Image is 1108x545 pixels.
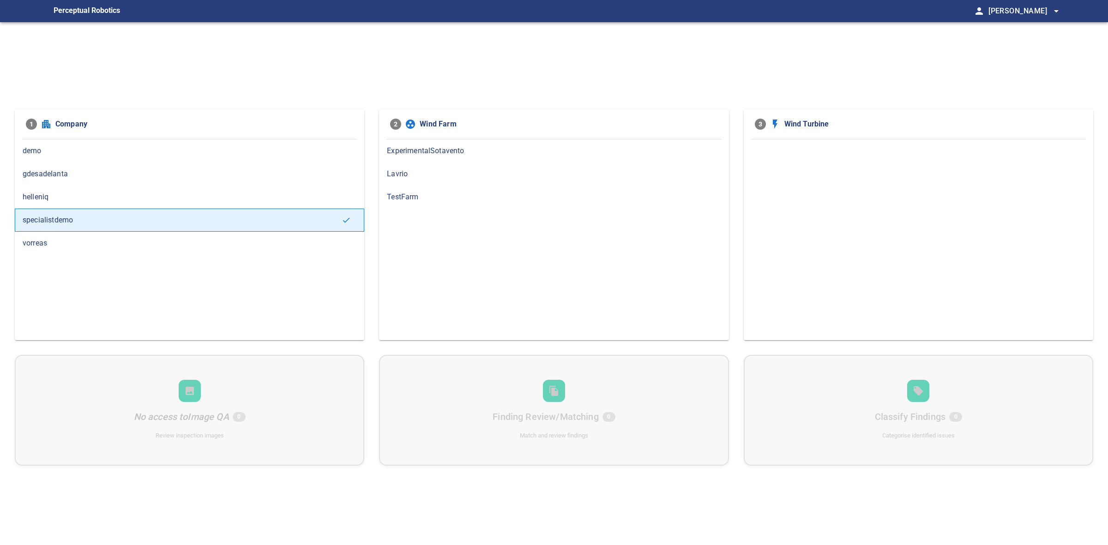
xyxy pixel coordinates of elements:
div: Lavrio [379,162,729,186]
span: gdesadelanta [23,168,356,180]
span: Wind Farm [420,119,717,130]
span: specialistdemo [23,215,342,226]
div: TestFarm [379,186,729,209]
span: 1 [26,119,37,130]
span: Company [55,119,353,130]
span: demo [23,145,356,156]
span: 3 [755,119,766,130]
button: [PERSON_NAME] [985,2,1062,20]
span: 2 [390,119,401,130]
span: Lavrio [387,168,721,180]
div: vorreas [15,232,364,255]
div: gdesadelanta [15,162,364,186]
span: arrow_drop_down [1051,6,1062,17]
span: Wind Turbine [784,119,1082,130]
div: specialistdemo [15,209,364,232]
div: helleniq [15,186,364,209]
figcaption: Perceptual Robotics [54,4,120,18]
div: ExperimentalSotavento [379,139,729,162]
span: TestFarm [387,192,721,203]
span: [PERSON_NAME] [988,5,1062,18]
span: person [974,6,985,17]
span: vorreas [23,238,356,249]
div: demo [15,139,364,162]
span: helleniq [23,192,356,203]
span: ExperimentalSotavento [387,145,721,156]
